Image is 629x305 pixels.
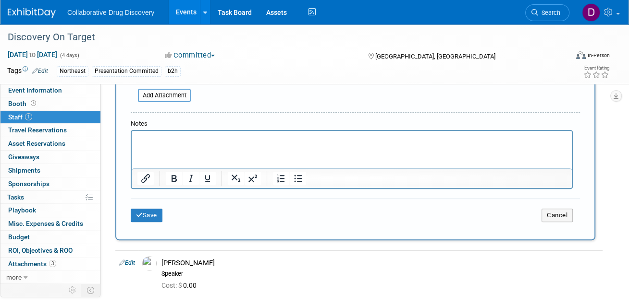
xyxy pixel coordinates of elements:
a: Event Information [0,84,100,97]
button: Committed [161,50,219,60]
a: Misc. Expenses & Credits [0,217,100,230]
button: Superscript [245,172,261,185]
a: Giveaways [0,151,100,164]
span: to [28,51,37,59]
span: Booth [8,100,38,107]
span: Search [538,9,560,16]
a: Budget [0,231,100,244]
span: more [6,273,22,281]
span: Budget [8,233,30,241]
span: Travel Reservations [8,126,67,134]
img: Daniel Castro [582,3,600,22]
div: Presentation Committed [92,66,161,76]
span: Asset Reservations [8,140,65,147]
span: ROI, Objectives & ROO [8,246,73,254]
span: 1 [25,113,32,120]
a: ROI, Objectives & ROO [0,244,100,257]
a: Sponsorships [0,177,100,190]
span: [GEOGRAPHIC_DATA], [GEOGRAPHIC_DATA] [375,53,495,60]
a: more [0,271,100,284]
a: Asset Reservations [0,137,100,150]
div: b2h [165,66,181,76]
td: Personalize Event Tab Strip [64,284,81,296]
button: Bold [166,172,182,185]
div: Notes [131,119,573,129]
a: Edit [32,68,48,74]
button: Italic [183,172,199,185]
a: Travel Reservations [0,124,100,137]
a: Tasks [0,191,100,204]
div: Speaker [161,270,599,278]
button: Numbered list [273,172,289,185]
div: Event Format [521,50,610,64]
div: Event Rating [583,66,609,70]
img: Format-Inperson.png [576,51,586,59]
div: Discovery On Target [4,29,558,46]
span: Event Information [8,86,62,94]
a: Shipments [0,164,100,177]
span: Misc. Expenses & Credits [8,220,83,227]
span: [DATE] [DATE] [7,50,58,59]
span: Tasks [7,193,24,201]
span: (4 days) [59,52,79,59]
span: Sponsorships [8,180,49,188]
a: Booth [0,97,100,110]
img: ExhibitDay [8,8,56,18]
td: Toggle Event Tabs [81,284,101,296]
a: Attachments3 [0,258,100,270]
span: Collaborative Drug Discovery [67,9,154,16]
span: Cost: $ [161,282,183,289]
div: In-Person [587,52,610,59]
button: Cancel [542,209,573,222]
button: Insert/edit link [137,172,154,185]
span: Shipments [8,166,40,174]
span: Playbook [8,206,36,214]
button: Bullet list [290,172,306,185]
span: Attachments [8,260,56,268]
span: Staff [8,113,32,121]
a: Staff1 [0,111,100,124]
span: Giveaways [8,153,39,161]
a: Playbook [0,204,100,217]
span: 3 [49,260,56,267]
div: [PERSON_NAME] [161,258,599,268]
a: Edit [119,259,135,266]
iframe: Rich Text Area [132,131,572,168]
a: Search [525,4,569,21]
div: Northeast [57,66,88,76]
td: Tags [7,66,48,77]
button: Underline [199,172,216,185]
span: 0.00 [161,282,200,289]
span: Booth not reserved yet [29,100,38,107]
button: Subscript [228,172,244,185]
button: Save [131,209,162,222]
